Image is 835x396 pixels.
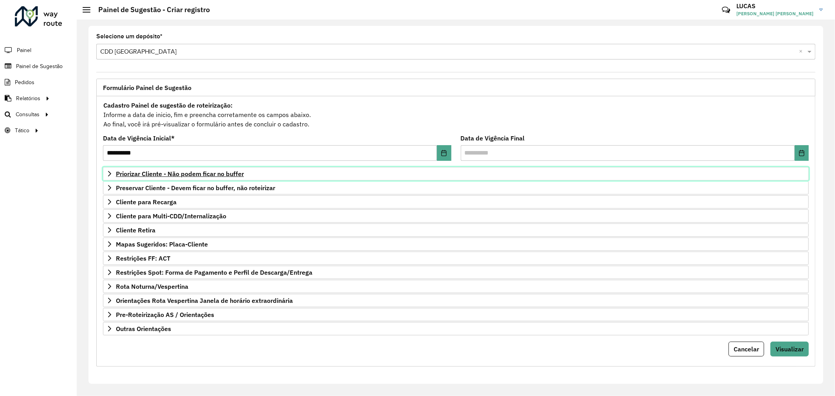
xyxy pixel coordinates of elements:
a: Restrições FF: ACT [103,252,809,265]
button: Cancelar [729,342,764,356]
a: Cliente para Recarga [103,195,809,209]
a: Cliente para Multi-CDD/Internalização [103,209,809,223]
h3: LUCAS [736,2,813,10]
a: Pre-Roteirização AS / Orientações [103,308,809,321]
a: Restrições Spot: Forma de Pagamento e Perfil de Descarga/Entrega [103,266,809,279]
span: Clear all [799,47,806,56]
a: Orientações Rota Vespertina Janela de horário extraordinária [103,294,809,307]
span: Mapas Sugeridos: Placa-Cliente [116,241,208,247]
label: Data de Vigência Inicial [103,133,175,143]
span: Tático [15,126,29,135]
a: Mapas Sugeridos: Placa-Cliente [103,238,809,251]
span: Cliente para Recarga [116,199,177,205]
a: Cliente Retira [103,223,809,237]
span: Cancelar [734,345,759,353]
span: Consultas [16,110,40,119]
button: Choose Date [795,145,809,161]
button: Visualizar [770,342,809,356]
label: Data de Vigência Final [461,133,525,143]
span: Restrições Spot: Forma de Pagamento e Perfil de Descarga/Entrega [116,269,312,275]
span: Rota Noturna/Vespertina [116,283,188,290]
a: Priorizar Cliente - Não podem ficar no buffer [103,167,809,180]
h2: Painel de Sugestão - Criar registro [90,5,210,14]
span: Cliente Retira [116,227,155,233]
span: Priorizar Cliente - Não podem ficar no buffer [116,171,244,177]
span: Outras Orientações [116,326,171,332]
span: Relatórios [16,94,40,103]
a: Rota Noturna/Vespertina [103,280,809,293]
a: Outras Orientações [103,322,809,335]
strong: Cadastro Painel de sugestão de roteirização: [103,101,233,109]
span: Orientações Rota Vespertina Janela de horário extraordinária [116,297,293,304]
span: Pedidos [15,78,34,86]
span: Formulário Painel de Sugestão [103,85,191,91]
span: Preservar Cliente - Devem ficar no buffer, não roteirizar [116,185,275,191]
span: Cliente para Multi-CDD/Internalização [116,213,226,219]
div: Informe a data de inicio, fim e preencha corretamente os campos abaixo. Ao final, você irá pré-vi... [103,100,809,129]
span: Painel de Sugestão [16,62,63,70]
span: Visualizar [775,345,804,353]
label: Selecione um depósito [96,32,162,41]
span: Pre-Roteirização AS / Orientações [116,311,214,318]
button: Choose Date [437,145,451,161]
span: Painel [17,46,31,54]
span: [PERSON_NAME] [PERSON_NAME] [736,10,813,17]
span: Restrições FF: ACT [116,255,170,261]
a: Preservar Cliente - Devem ficar no buffer, não roteirizar [103,181,809,194]
a: Contato Rápido [718,2,734,18]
